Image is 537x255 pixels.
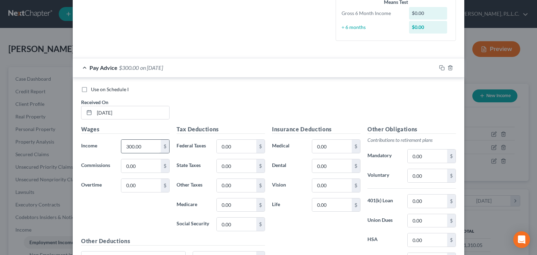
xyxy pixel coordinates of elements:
[352,198,360,212] div: $
[338,10,406,17] div: Gross 6 Month Income
[78,159,117,173] label: Commissions
[256,179,265,192] div: $
[119,64,139,71] span: $300.00
[312,140,352,153] input: 0.00
[352,159,360,173] div: $
[338,24,406,31] div: ÷ 6 months
[268,198,308,212] label: Life
[513,231,530,248] div: Open Intercom Messenger
[121,159,161,173] input: 0.00
[121,140,161,153] input: 0.00
[312,159,352,173] input: 0.00
[364,214,404,228] label: Union Dues
[161,159,169,173] div: $
[91,86,129,92] span: Use on Schedule I
[352,140,360,153] div: $
[268,159,308,173] label: Dental
[364,194,404,208] label: 401(k) Loan
[94,106,169,119] input: MM/DD/YYYY
[81,99,108,105] span: Received On
[447,214,456,227] div: $
[408,150,447,163] input: 0.00
[408,169,447,182] input: 0.00
[408,233,447,247] input: 0.00
[256,159,265,173] div: $
[447,169,456,182] div: $
[367,125,456,134] h5: Other Obligations
[81,143,97,148] span: Income
[447,233,456,247] div: $
[173,217,213,231] label: Social Security
[367,137,456,144] p: Contributions to retirement plans
[447,150,456,163] div: $
[177,125,265,134] h5: Tax Deductions
[121,179,161,192] input: 0.00
[256,198,265,212] div: $
[217,159,256,173] input: 0.00
[217,140,256,153] input: 0.00
[364,149,404,163] label: Mandatory
[217,218,256,231] input: 0.00
[78,178,117,192] label: Overtime
[173,159,213,173] label: State Taxes
[352,179,360,192] div: $
[81,125,170,134] h5: Wages
[217,198,256,212] input: 0.00
[272,125,360,134] h5: Insurance Deductions
[447,195,456,208] div: $
[409,7,447,20] div: $0.00
[364,233,404,247] label: HSA
[409,21,447,34] div: $0.00
[173,178,213,192] label: Other Taxes
[268,139,308,153] label: Medical
[161,140,169,153] div: $
[256,140,265,153] div: $
[140,64,163,71] span: on [DATE]
[173,198,213,212] label: Medicare
[81,237,265,246] h5: Other Deductions
[364,169,404,183] label: Voluntary
[256,218,265,231] div: $
[408,195,447,208] input: 0.00
[173,139,213,153] label: Federal Taxes
[312,198,352,212] input: 0.00
[408,214,447,227] input: 0.00
[217,179,256,192] input: 0.00
[268,178,308,192] label: Vision
[161,179,169,192] div: $
[89,64,117,71] span: Pay Advice
[312,179,352,192] input: 0.00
